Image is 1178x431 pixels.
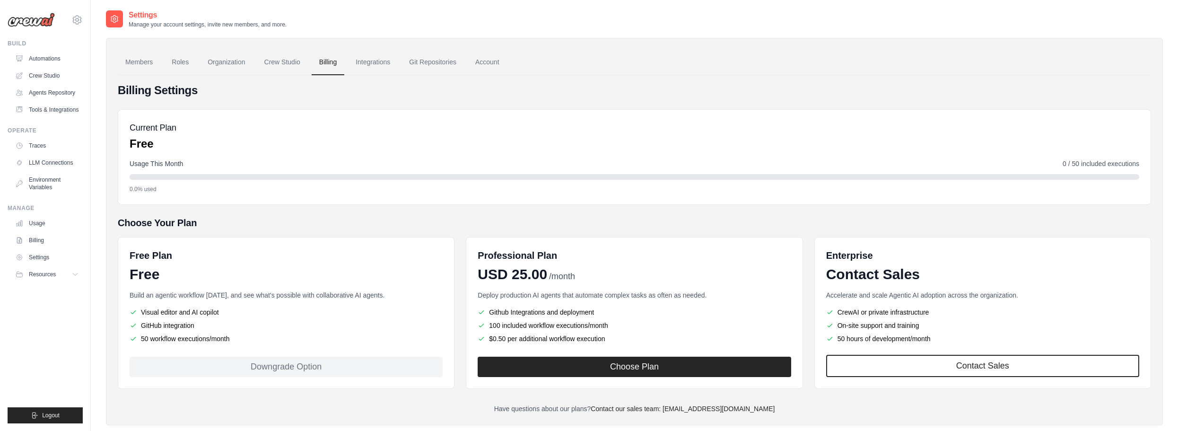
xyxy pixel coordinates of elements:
a: Settings [11,250,83,265]
a: Traces [11,138,83,153]
button: Choose Plan [478,357,791,377]
a: Organization [200,50,253,75]
h5: Current Plan [130,121,176,134]
a: Contact our sales team: [EMAIL_ADDRESS][DOMAIN_NAME] [591,405,775,413]
a: Git Repositories [401,50,464,75]
span: Usage This Month [130,159,183,168]
a: LLM Connections [11,155,83,170]
a: Account [468,50,507,75]
span: 0.0% used [130,185,157,193]
span: Resources [29,271,56,278]
p: Accelerate and scale Agentic AI adoption across the organization. [826,290,1139,300]
p: Manage your account settings, invite new members, and more. [129,21,287,28]
span: USD 25.00 [478,266,547,283]
li: CrewAI or private infrastructure [826,308,1139,317]
span: Logout [42,412,60,419]
span: /month [549,270,575,283]
button: Resources [11,267,83,282]
p: Have questions about our plans? [118,404,1151,413]
h4: Billing Settings [118,83,1151,98]
li: On-site support and training [826,321,1139,330]
a: Crew Studio [257,50,308,75]
li: Github Integrations and deployment [478,308,791,317]
h6: Enterprise [826,249,1139,262]
a: Environment Variables [11,172,83,195]
a: Billing [312,50,344,75]
p: Build an agentic workflow [DATE], and see what's possible with collaborative AI agents. [130,290,443,300]
h6: Professional Plan [478,249,557,262]
div: Downgrade Option [130,357,443,377]
p: Deploy production AI agents that automate complex tasks as often as needed. [478,290,791,300]
a: Usage [11,216,83,231]
a: Contact Sales [826,355,1139,377]
h5: Choose Your Plan [118,216,1151,229]
li: Visual editor and AI copilot [130,308,443,317]
div: Free [130,266,443,283]
li: 50 hours of development/month [826,334,1139,343]
a: Billing [11,233,83,248]
div: Manage [8,204,83,212]
button: Logout [8,407,83,423]
li: $0.50 per additional workflow execution [478,334,791,343]
li: GitHub integration [130,321,443,330]
a: Tools & Integrations [11,102,83,117]
div: Contact Sales [826,266,1139,283]
a: Roles [164,50,196,75]
div: Build [8,40,83,47]
a: Integrations [348,50,398,75]
a: Agents Repository [11,85,83,100]
img: Logo [8,13,55,27]
span: 0 / 50 included executions [1063,159,1139,168]
a: Crew Studio [11,68,83,83]
div: Operate [8,127,83,134]
p: Free [130,136,176,151]
a: Members [118,50,160,75]
li: 50 workflow executions/month [130,334,443,343]
h2: Settings [129,9,287,21]
li: 100 included workflow executions/month [478,321,791,330]
h6: Free Plan [130,249,172,262]
a: Automations [11,51,83,66]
